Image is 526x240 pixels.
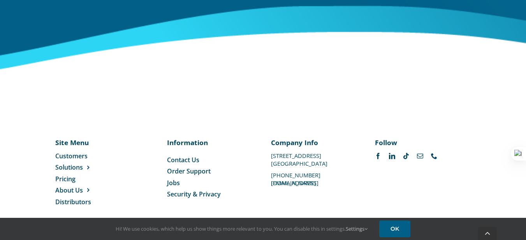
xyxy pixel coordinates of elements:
span: Security & Privacy [167,190,221,198]
p: Information [167,138,255,147]
a: linkedin [389,153,395,159]
span: Jobs [167,179,180,187]
a: Solutions [55,163,111,172]
a: Customers [55,152,111,160]
a: Distributors [55,198,111,206]
a: OK [379,221,410,237]
span: Customers [55,152,88,160]
p: Follow [375,138,463,147]
a: Settings [346,225,368,232]
a: About Us [55,186,111,194]
a: Order Support [167,167,255,175]
a: tiktok [403,153,409,159]
span: About Us [55,186,83,194]
span: Distributors [55,198,91,206]
span: Order Support [167,167,211,175]
p: Company Info [271,138,359,147]
a: Security & Privacy [167,190,255,198]
span: Solutions [55,163,83,172]
span: Pricing [55,175,76,183]
p: Site Menu [55,138,111,147]
a: Contact Us [167,156,255,164]
span: Contact Us [167,156,199,164]
a: phone [431,153,437,159]
nav: Menu [167,156,255,199]
a: Jobs [167,179,255,187]
a: facebook [375,153,381,159]
a: Pricing [55,175,111,183]
span: Hi! We use cookies, which help us show things more relevant to you. You can disable this in setti... [116,225,368,232]
a: mail [417,153,423,159]
nav: Menu [55,152,111,206]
